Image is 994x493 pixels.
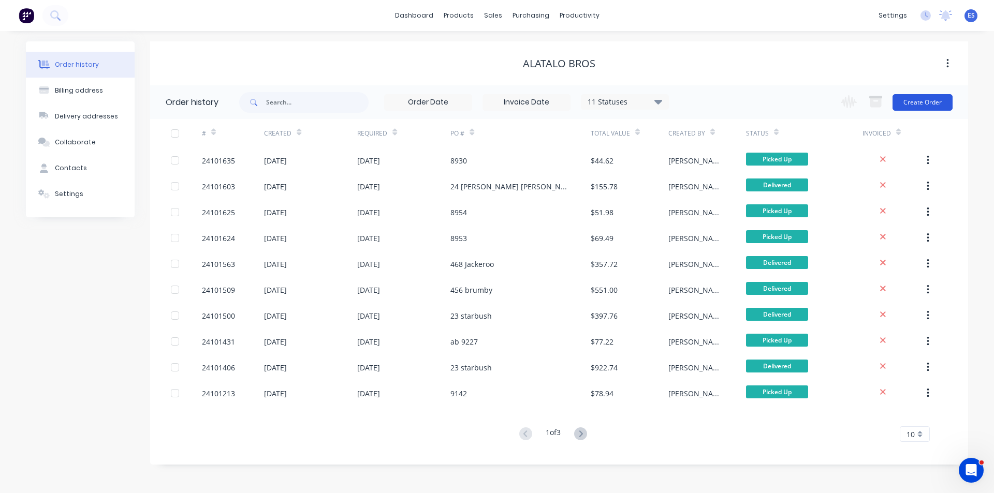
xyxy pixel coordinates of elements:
[591,310,618,321] div: $397.76
[202,181,235,192] div: 24101603
[166,96,218,109] div: Order history
[863,129,891,138] div: Invoiced
[581,96,668,108] div: 11 Statuses
[668,310,725,321] div: [PERSON_NAME]
[357,207,380,218] div: [DATE]
[264,388,287,399] div: [DATE]
[357,336,380,347] div: [DATE]
[450,207,467,218] div: 8954
[591,155,613,166] div: $44.62
[450,285,492,295] div: 456 brumby
[357,259,380,270] div: [DATE]
[26,129,135,155] button: Collaborate
[202,285,235,295] div: 24101509
[668,259,725,270] div: [PERSON_NAME]
[746,360,808,372] span: Delivered
[450,181,569,192] div: 24 [PERSON_NAME] [PERSON_NAME]
[968,11,975,20] span: ES
[746,204,808,217] span: Picked Up
[26,78,135,103] button: Billing address
[668,207,725,218] div: [PERSON_NAME]
[554,8,605,23] div: productivity
[450,362,492,373] div: 23 starbush
[264,155,287,166] div: [DATE]
[19,8,34,23] img: Factory
[357,181,380,192] div: [DATE]
[507,8,554,23] div: purchasing
[266,92,369,113] input: Search...
[55,86,103,95] div: Billing address
[591,259,618,270] div: $357.72
[746,334,808,347] span: Picked Up
[357,310,380,321] div: [DATE]
[668,129,705,138] div: Created By
[264,233,287,244] div: [DATE]
[26,103,135,129] button: Delivery addresses
[450,259,494,270] div: 468 Jackeroo
[264,259,287,270] div: [DATE]
[264,129,291,138] div: Created
[483,95,570,110] input: Invoice Date
[591,129,630,138] div: Total Value
[26,181,135,207] button: Settings
[55,163,87,173] div: Contacts
[202,336,235,347] div: 24101431
[264,119,357,147] div: Created
[55,138,96,147] div: Collaborate
[55,112,118,121] div: Delivery addresses
[668,155,725,166] div: [PERSON_NAME]
[668,336,725,347] div: [PERSON_NAME]
[591,207,613,218] div: $51.98
[202,155,235,166] div: 24101635
[523,57,595,70] div: Alatalo Bros
[591,362,618,373] div: $922.74
[438,8,479,23] div: products
[357,119,450,147] div: Required
[357,285,380,295] div: [DATE]
[357,129,387,138] div: Required
[357,155,380,166] div: [DATE]
[450,233,467,244] div: 8953
[264,207,287,218] div: [DATE]
[746,385,808,398] span: Picked Up
[450,129,464,138] div: PO #
[202,207,235,218] div: 24101625
[264,362,287,373] div: [DATE]
[546,427,561,442] div: 1 of 3
[26,155,135,181] button: Contacts
[264,181,287,192] div: [DATE]
[357,233,380,244] div: [DATE]
[450,336,478,347] div: ab 9227
[863,119,925,147] div: Invoiced
[746,129,769,138] div: Status
[893,94,953,111] button: Create Order
[746,230,808,243] span: Picked Up
[668,119,746,147] div: Created By
[202,119,264,147] div: #
[746,119,863,147] div: Status
[264,336,287,347] div: [DATE]
[746,153,808,166] span: Picked Up
[746,178,808,191] span: Delivered
[385,95,472,110] input: Order Date
[746,282,808,295] span: Delivered
[591,285,618,295] div: $551.00
[202,388,235,399] div: 24101213
[55,189,83,199] div: Settings
[264,310,287,321] div: [DATE]
[450,310,492,321] div: 23 starbush
[264,285,287,295] div: [DATE]
[390,8,438,23] a: dashboard
[959,458,984,483] iframe: Intercom live chat
[479,8,507,23] div: sales
[591,181,618,192] div: $155.78
[873,8,912,23] div: settings
[591,233,613,244] div: $69.49
[668,233,725,244] div: [PERSON_NAME]
[591,336,613,347] div: $77.22
[668,285,725,295] div: [PERSON_NAME]
[202,233,235,244] div: 24101624
[202,259,235,270] div: 24101563
[55,60,99,69] div: Order history
[26,52,135,78] button: Order history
